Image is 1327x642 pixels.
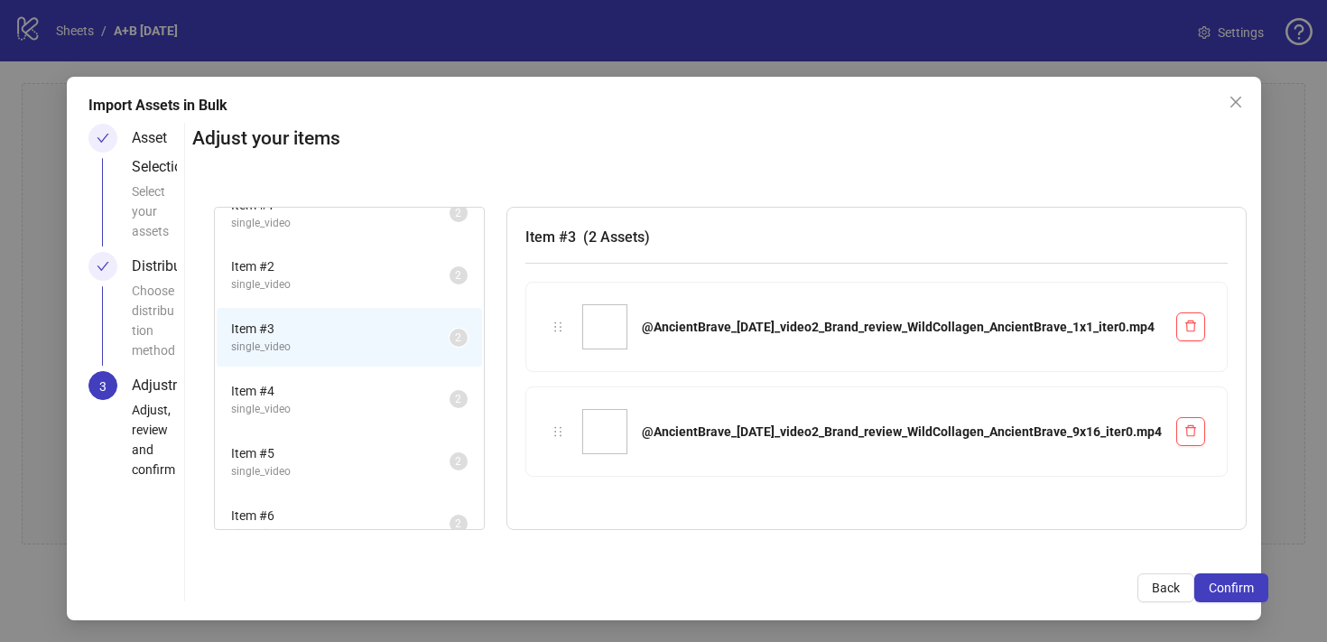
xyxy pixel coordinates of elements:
[1194,573,1268,602] button: Confirm
[1229,95,1243,109] span: close
[455,517,461,530] span: 2
[552,321,564,333] span: holder
[132,400,177,490] div: Adjust, review and confirm
[132,252,220,281] div: Distribution
[231,381,450,401] span: Item # 4
[455,455,461,468] span: 2
[450,266,468,284] sup: 2
[231,463,450,480] span: single_video
[231,506,450,526] span: Item # 6
[450,204,468,222] sup: 2
[450,329,468,347] sup: 2
[192,124,1268,154] h2: Adjust your items
[1152,581,1180,595] span: Back
[1184,320,1197,332] span: delete
[455,331,461,344] span: 2
[132,124,205,181] div: Asset Selection
[455,207,461,219] span: 2
[548,317,568,337] div: holder
[132,181,177,252] div: Select your assets
[1137,573,1194,602] button: Back
[231,401,450,418] span: single_video
[582,304,627,349] img: @AncientBrave_10-13-25_video2_Brand_review_WildCollagen_AncientBrave_1x1_iter0.mp4
[132,371,219,400] div: Adjustment
[1176,312,1205,341] button: Delete
[231,276,450,293] span: single_video
[231,339,450,356] span: single_video
[582,409,627,454] img: @AncientBrave_10-13-25_video2_Brand_review_WildCollagen_AncientBrave_9x16_iter0.mp4
[132,281,177,371] div: Choose distribution method
[455,269,461,282] span: 2
[1221,88,1250,116] button: Close
[1209,581,1254,595] span: Confirm
[642,422,1162,442] div: @AncientBrave_[DATE]_video2_Brand_review_WildCollagen_AncientBrave_9x16_iter0.mp4
[450,515,468,533] sup: 2
[88,95,1239,116] div: Import Assets in Bulk
[450,452,468,470] sup: 2
[450,390,468,408] sup: 2
[97,132,109,144] span: check
[231,443,450,463] span: Item # 5
[231,319,450,339] span: Item # 3
[525,226,1228,248] h3: Item # 3
[1176,417,1205,446] button: Delete
[231,215,450,232] span: single_video
[552,425,564,438] span: holder
[231,526,450,543] span: single_image
[1184,424,1197,437] span: delete
[455,393,461,405] span: 2
[548,422,568,442] div: holder
[642,317,1162,337] div: @AncientBrave_[DATE]_video2_Brand_review_WildCollagen_AncientBrave_1x1_iter0.mp4
[97,260,109,273] span: check
[583,228,650,246] span: ( 2 Assets )
[231,256,450,276] span: Item # 2
[99,379,107,394] span: 3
